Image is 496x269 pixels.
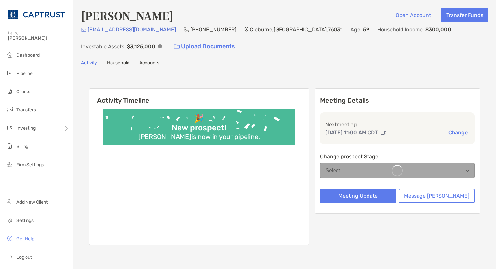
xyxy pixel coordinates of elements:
p: Next meeting [325,120,470,128]
a: Activity [81,60,97,67]
span: Investing [16,126,36,131]
p: Cleburne , [GEOGRAPHIC_DATA] , 76031 [250,25,343,34]
img: pipeline icon [6,69,14,77]
img: Phone Icon [184,27,189,32]
h4: [PERSON_NAME] [81,8,173,23]
img: add_new_client icon [6,198,14,206]
img: Info Icon [158,44,162,48]
img: communication type [381,130,386,135]
img: get-help icon [6,234,14,242]
img: transfers icon [6,106,14,113]
p: $300,000 [425,25,451,34]
span: Firm Settings [16,162,44,168]
p: [DATE] 11:00 AM CDT [325,128,378,137]
span: Get Help [16,236,34,242]
p: [EMAIL_ADDRESS][DOMAIN_NAME] [88,25,176,34]
p: Age [351,25,360,34]
button: Meeting Update [320,189,396,203]
div: 🎉 [192,114,207,123]
span: Log out [16,254,32,260]
span: Add New Client [16,199,48,205]
img: billing icon [6,142,14,150]
button: Message [PERSON_NAME] [399,189,475,203]
img: Location Icon [244,27,248,32]
img: logout icon [6,253,14,261]
span: Clients [16,89,30,94]
button: Open Account [390,8,436,22]
span: [PERSON_NAME]! [8,35,69,41]
span: Dashboard [16,52,40,58]
p: Meeting Details [320,96,475,105]
img: settings icon [6,216,14,224]
p: 59 [363,25,369,34]
img: clients icon [6,87,14,95]
h6: Activity Timeline [89,89,309,104]
img: CAPTRUST Logo [8,3,65,26]
img: Email Icon [81,28,86,32]
p: Change prospect Stage [320,152,475,160]
div: New prospect! [169,123,229,133]
button: Change [446,129,470,136]
p: $3,125,000 [127,42,155,51]
span: Settings [16,218,34,223]
p: Household Income [377,25,423,34]
img: dashboard icon [6,51,14,59]
a: Accounts [139,60,159,67]
div: [PERSON_NAME] is now in your pipeline. [136,133,263,141]
img: investing icon [6,124,14,132]
button: Transfer Funds [441,8,488,22]
img: firm-settings icon [6,160,14,168]
span: Billing [16,144,28,149]
p: Investable Assets [81,42,124,51]
img: button icon [174,44,180,49]
a: Household [107,60,129,67]
p: [PHONE_NUMBER] [190,25,236,34]
span: Transfers [16,107,36,113]
span: Pipeline [16,71,33,76]
a: Upload Documents [170,40,239,54]
img: Confetti [103,109,295,140]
